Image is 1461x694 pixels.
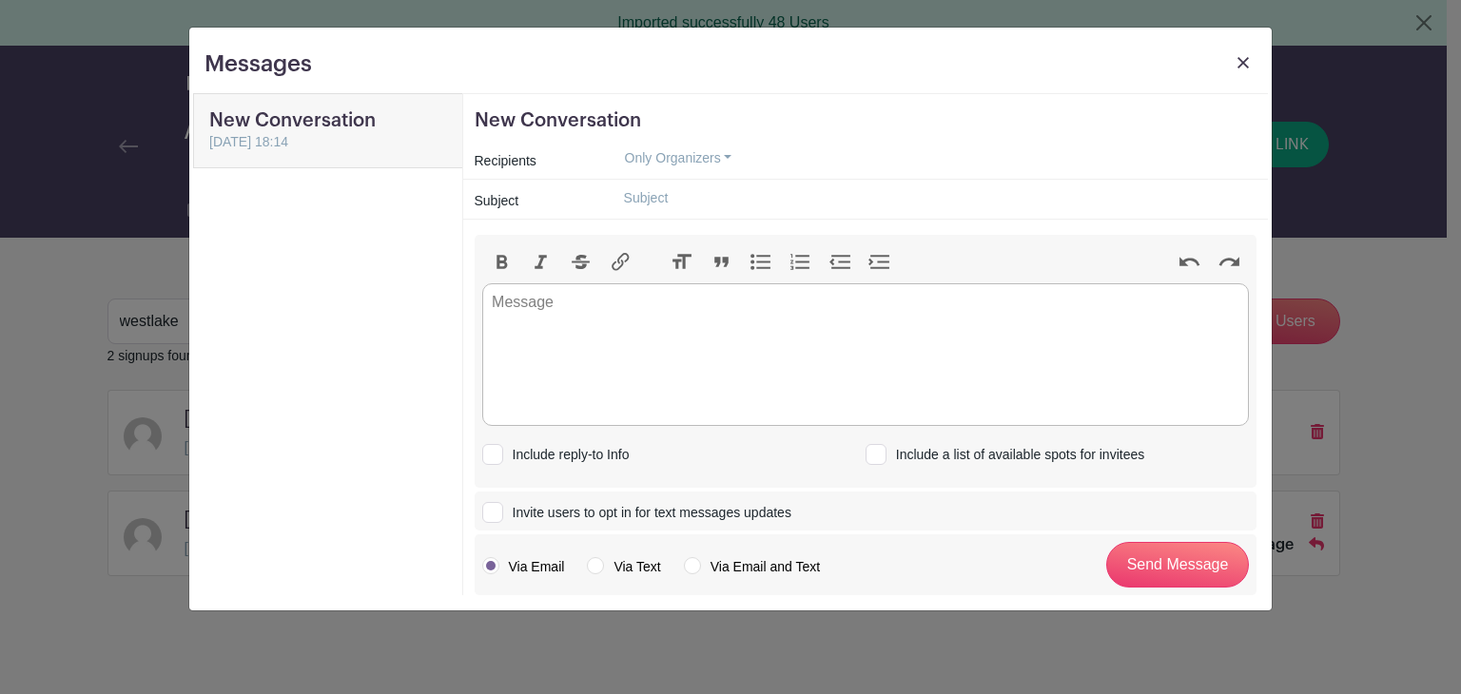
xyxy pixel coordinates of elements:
button: Strikethrough [561,250,601,275]
div: Recipients [463,147,597,175]
h3: Messages [205,50,312,78]
img: close_button-5f87c8562297e5c2d7936805f587ecaba9071eb48480494691a3f1689db116b3.svg [1237,57,1249,68]
label: Via Email [482,557,565,576]
div: Include reply-to Info [505,445,630,465]
button: Redo [1209,250,1249,275]
div: Invite users to opt in for text messages updates [505,503,791,523]
label: Via Email and Text [684,557,820,576]
button: Only Organizers [609,144,749,173]
button: Undo [1170,250,1210,275]
button: Increase Level [860,250,900,275]
div: [DATE] 18:14 [209,132,447,152]
button: Quote [702,250,742,275]
input: Send Message [1106,542,1249,588]
h5: New Conversation [209,109,447,132]
button: Numbers [781,250,821,275]
button: Italic [521,250,561,275]
button: Heading [662,250,702,275]
input: Subject [609,183,1256,213]
h5: New Conversation [475,109,1257,132]
button: Link [600,250,640,275]
button: Bullets [741,250,781,275]
div: Include a list of available spots for invitees [888,445,1144,465]
div: Subject [463,187,597,215]
label: Via Text [587,557,660,576]
button: Decrease Level [820,250,860,275]
button: Bold [482,250,522,275]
